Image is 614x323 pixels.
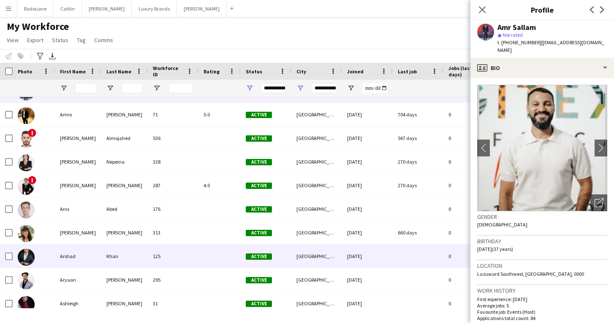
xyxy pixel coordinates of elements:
[477,221,527,228] span: [DEMOGRAPHIC_DATA]
[296,68,306,75] span: City
[27,36,43,44] span: Export
[443,268,498,291] div: 0
[291,221,342,244] div: [GEOGRAPHIC_DATA]
[342,197,393,221] div: [DATE]
[448,65,483,78] span: Jobs (last 90 days)
[24,35,47,46] a: Export
[204,68,220,75] span: Rating
[477,262,607,269] h3: Location
[148,127,198,150] div: 536
[52,36,68,44] span: Status
[77,36,86,44] span: Tag
[35,51,45,61] app-action-btn: Advanced filters
[393,221,443,244] div: 660 days
[246,135,272,142] span: Active
[177,0,227,17] button: [PERSON_NAME]
[198,103,241,126] div: 5.0
[477,302,607,309] p: Average jobs: 5
[148,197,198,221] div: 176
[477,315,607,321] p: Applications total count: 84
[55,174,101,197] div: [PERSON_NAME]
[342,292,393,315] div: [DATE]
[198,174,241,197] div: 4.0
[55,268,101,291] div: Aryaan
[342,150,393,173] div: [DATE]
[7,20,69,33] span: My Workforce
[393,127,443,150] div: 567 days
[291,174,342,197] div: [GEOGRAPHIC_DATA]
[443,103,498,126] div: 0
[497,39,604,53] span: | [EMAIL_ADDRESS][DOMAIN_NAME]
[443,245,498,268] div: 0
[291,150,342,173] div: [GEOGRAPHIC_DATA]
[246,183,272,189] span: Active
[106,84,114,92] button: Open Filter Menu
[7,36,19,44] span: View
[393,174,443,197] div: 270 days
[3,35,22,46] a: View
[347,84,355,92] button: Open Filter Menu
[347,68,364,75] span: Joined
[18,107,35,124] img: Amro Elsayed
[106,68,131,75] span: Last Name
[342,268,393,291] div: [DATE]
[497,24,536,31] div: Amr Sallam
[291,268,342,291] div: [GEOGRAPHIC_DATA]
[18,178,35,195] img: Andrea Caicedo
[18,202,35,218] img: Anis Abed
[18,225,35,242] img: Anna Murphy
[101,221,148,244] div: [PERSON_NAME]
[291,292,342,315] div: [GEOGRAPHIC_DATA]
[246,159,272,165] span: Active
[246,301,272,307] span: Active
[291,197,342,221] div: [GEOGRAPHIC_DATA]
[17,0,54,17] button: Radouane
[443,221,498,244] div: 0
[342,174,393,197] div: [DATE]
[101,127,148,150] div: Almojahed
[443,292,498,315] div: 0
[28,176,36,184] span: !
[246,277,272,283] span: Active
[55,221,101,244] div: [PERSON_NAME]
[342,127,393,150] div: [DATE]
[28,129,36,137] span: !
[342,103,393,126] div: [DATE]
[291,245,342,268] div: [GEOGRAPHIC_DATA]
[54,0,82,17] button: Caitlin
[132,0,177,17] button: Luxury Brands
[362,83,388,93] input: Joined Filter Input
[101,268,148,291] div: [PERSON_NAME]
[246,68,262,75] span: Status
[101,245,148,268] div: Khan
[122,83,143,93] input: Last Name Filter Input
[18,154,35,171] img: Anastasia Nepeina
[470,4,614,15] h3: Profile
[477,85,607,211] img: Crew avatar or photo
[477,296,607,302] p: First experience: [DATE]
[342,245,393,268] div: [DATE]
[246,84,253,92] button: Open Filter Menu
[55,127,101,150] div: [PERSON_NAME]
[55,150,101,173] div: [PERSON_NAME]
[148,103,198,126] div: 71
[393,103,443,126] div: 704 days
[503,32,523,38] span: Not rated
[18,296,35,313] img: Ashleigh Macfarlane
[148,150,198,173] div: 328
[49,35,72,46] a: Status
[296,84,304,92] button: Open Filter Menu
[590,194,607,211] div: Open photos pop-in
[153,65,183,78] span: Workforce ID
[246,230,272,236] span: Active
[470,58,614,78] div: Bio
[477,237,607,245] h3: Birthday
[18,272,35,289] img: Aryaan Baig
[477,287,607,294] h3: Work history
[443,197,498,221] div: 0
[101,103,148,126] div: [PERSON_NAME]
[60,68,86,75] span: First Name
[73,35,89,46] a: Tag
[477,246,513,252] span: [DATE] (37 years)
[148,174,198,197] div: 287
